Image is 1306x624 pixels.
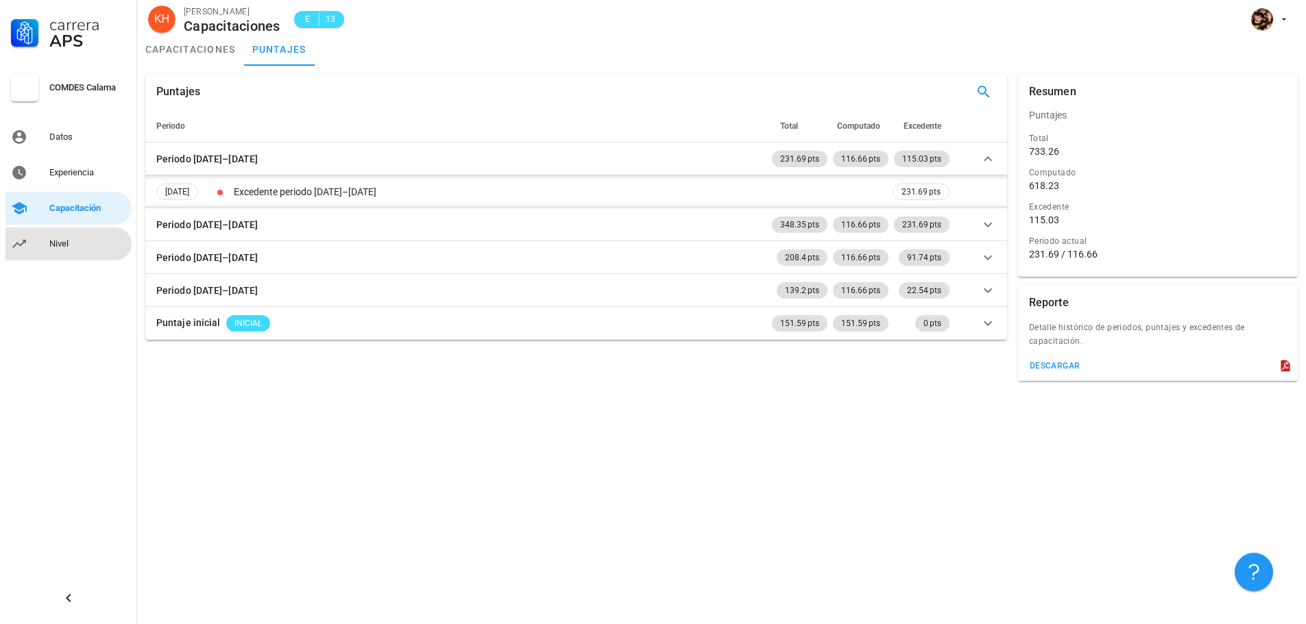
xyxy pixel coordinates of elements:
[780,216,819,233] span: 348.35 pts
[785,249,819,266] span: 208.4 pts
[902,184,941,199] span: 231.69 pts
[231,175,890,208] td: Excedente periodo [DATE]–[DATE]
[154,5,169,33] span: KH
[184,18,280,34] div: Capacitaciones
[1029,248,1287,260] div: 231.69 / 116.66
[5,121,132,153] a: Datos
[156,283,258,298] div: Periodo [DATE]–[DATE]
[1018,321,1298,356] div: Detalle histórico de periodos, puntajes y excedentes de capacitación.
[148,5,176,33] div: avatar
[156,151,258,166] div: Periodo [DATE]–[DATE]
[156,217,258,232] div: Periodo [DATE]–[DATE]
[1029,361,1080,371] div: descargar
[156,250,258,265] div: Periodo [DATE]–[DATE]
[1029,145,1059,158] div: 733.26
[156,121,185,131] span: Periodo
[841,282,880,299] span: 116.66 pts
[1029,166,1287,179] div: Computado
[837,121,880,131] span: Computado
[841,249,880,266] span: 116.66 pts
[49,238,126,249] div: Nivel
[902,216,941,233] span: 231.69 pts
[302,12,313,26] span: E
[49,16,126,33] div: Carrera
[325,12,336,26] span: 13
[244,33,315,66] a: puntajes
[1029,132,1287,145] div: Total
[1018,99,1298,132] div: Puntajes
[5,156,132,189] a: Experiencia
[1029,285,1069,321] div: Reporte
[1024,356,1086,375] button: descargar
[1029,214,1059,226] div: 115.03
[5,192,132,225] a: Capacitación
[902,151,941,167] span: 115.03 pts
[780,151,819,167] span: 231.69 pts
[907,249,941,266] span: 91.74 pts
[1029,200,1287,214] div: Excedente
[156,315,221,330] div: Puntaje inicial
[904,121,941,131] span: Excedente
[1029,74,1076,110] div: Resumen
[145,110,769,142] th: Periodo
[1251,8,1273,30] div: avatar
[137,33,244,66] a: capacitaciones
[184,5,280,18] div: [PERSON_NAME]
[1029,179,1059,192] div: 618.23
[841,315,880,332] span: 151.59 pts
[891,110,952,142] th: Excedente
[841,151,880,167] span: 116.66 pts
[923,315,941,332] span: 0 pts
[156,74,200,110] div: Puntajes
[830,110,891,142] th: Computado
[49,82,126,93] div: COMDES Calama
[5,227,132,260] a: Nivel
[785,282,819,299] span: 139.2 pts
[49,167,126,178] div: Experiencia
[49,203,126,214] div: Capacitación
[769,110,830,142] th: Total
[165,184,189,199] span: [DATE]
[234,315,262,332] span: INICIAL
[907,282,941,299] span: 22.54 pts
[49,33,126,49] div: APS
[780,315,819,332] span: 151.59 pts
[841,216,880,233] span: 116.66 pts
[1029,234,1287,248] div: Periodo actual
[49,132,126,142] div: Datos
[780,121,798,131] span: Total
